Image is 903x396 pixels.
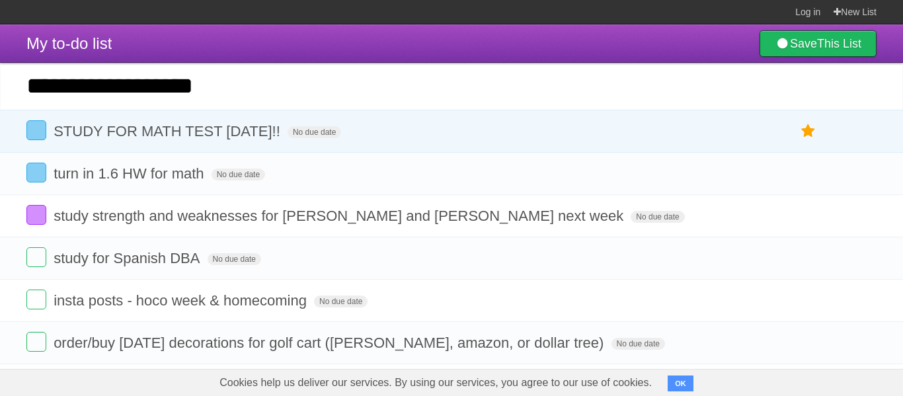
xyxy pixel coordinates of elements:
span: study for Spanish DBA [54,250,203,266]
span: No due date [631,211,684,223]
button: OK [668,376,693,391]
label: Done [26,120,46,140]
span: No due date [288,126,341,138]
span: No due date [611,338,665,350]
span: order/buy [DATE] decorations for golf cart ([PERSON_NAME], amazon, or dollar tree) [54,335,607,351]
span: Cookies help us deliver our services. By using our services, you agree to our use of cookies. [206,370,665,396]
label: Star task [796,120,821,142]
span: insta posts - hoco week & homecoming [54,292,310,309]
span: No due date [314,296,368,307]
label: Done [26,205,46,225]
span: My to-do list [26,34,112,52]
span: turn in 1.6 HW for math [54,165,207,182]
span: STUDY FOR MATH TEST [DATE]!! [54,123,284,139]
label: Done [26,247,46,267]
label: Done [26,290,46,309]
span: study strength and weaknesses for [PERSON_NAME] and [PERSON_NAME] next week [54,208,627,224]
label: Done [26,163,46,182]
label: Done [26,332,46,352]
a: SaveThis List [760,30,877,57]
b: This List [817,37,861,50]
span: No due date [212,169,265,180]
span: No due date [208,253,261,265]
